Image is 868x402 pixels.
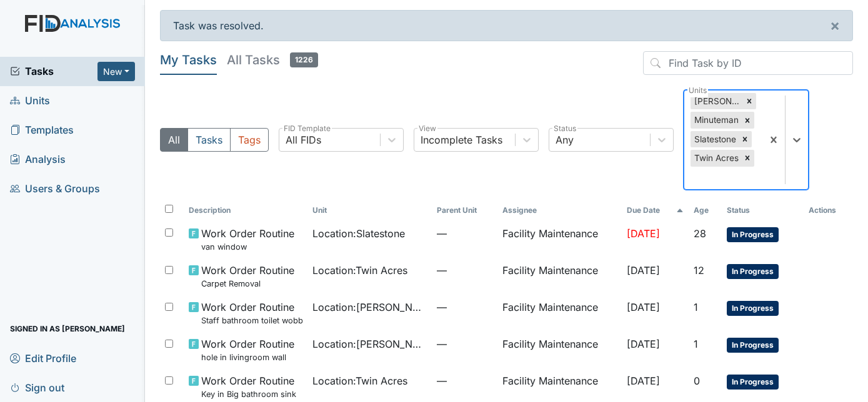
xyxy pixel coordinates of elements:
[201,336,294,363] span: Work Order Routine hole in livingroom wall
[312,226,405,241] span: Location : Slatestone
[727,338,779,353] span: In Progress
[804,200,853,221] th: Actions
[286,132,321,147] div: All FIDs
[312,336,426,351] span: Location : [PERSON_NAME].
[307,200,431,221] th: Toggle SortBy
[10,64,97,79] a: Tasks
[694,338,698,350] span: 1
[497,258,621,295] td: Facility Maintenance
[627,227,660,240] span: [DATE]
[691,131,738,147] div: Slatestone
[627,301,660,313] span: [DATE]
[312,300,426,315] span: Location : [PERSON_NAME].
[622,200,689,221] th: Toggle SortBy
[227,51,318,69] h5: All Tasks
[627,264,660,277] span: [DATE]
[160,128,188,152] button: All
[10,91,50,110] span: Units
[201,263,294,290] span: Work Order Routine Carpet Removal
[230,128,269,152] button: Tags
[201,315,302,326] small: Staff bathroom toilet wobbly
[689,200,722,221] th: Toggle SortBy
[437,226,493,241] span: —
[432,200,498,221] th: Toggle SortBy
[727,375,779,390] span: In Progress
[312,263,407,278] span: Location : Twin Acres
[421,132,502,147] div: Incomplete Tasks
[691,150,741,166] div: Twin Acres
[437,336,493,351] span: —
[201,278,294,290] small: Carpet Removal
[694,264,704,277] span: 12
[437,300,493,315] span: —
[10,150,66,169] span: Analysis
[184,200,307,221] th: Toggle SortBy
[10,120,74,140] span: Templates
[691,112,741,128] div: Minuteman
[160,128,269,152] div: Type filter
[830,16,840,34] span: ×
[160,51,217,69] h5: My Tasks
[201,241,294,253] small: van window
[97,62,135,81] button: New
[691,93,742,109] div: [PERSON_NAME].
[727,301,779,316] span: In Progress
[201,388,296,400] small: Key in Big bathroom sink
[497,200,621,221] th: Assignee
[201,373,296,400] span: Work Order Routine Key in Big bathroom sink
[722,200,804,221] th: Toggle SortBy
[727,264,779,279] span: In Progress
[160,10,854,41] div: Task was resolved.
[437,263,493,278] span: —
[201,351,294,363] small: hole in livingroom wall
[497,295,621,331] td: Facility Maintenance
[497,221,621,258] td: Facility Maintenance
[727,227,779,242] span: In Progress
[10,348,76,368] span: Edit Profile
[187,128,231,152] button: Tasks
[10,319,125,338] span: Signed in as [PERSON_NAME]
[627,338,660,350] span: [DATE]
[694,301,698,313] span: 1
[694,227,706,240] span: 28
[694,375,700,387] span: 0
[201,300,302,326] span: Work Order Routine Staff bathroom toilet wobbly
[10,179,100,199] span: Users & Groups
[643,51,853,75] input: Find Task by ID
[437,373,493,388] span: —
[627,375,660,387] span: [DATE]
[312,373,407,388] span: Location : Twin Acres
[165,205,173,213] input: Toggle All Rows Selected
[10,378,64,397] span: Sign out
[201,226,294,253] span: Work Order Routine van window
[556,132,574,147] div: Any
[290,52,318,67] span: 1226
[497,331,621,368] td: Facility Maintenance
[817,11,852,41] button: ×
